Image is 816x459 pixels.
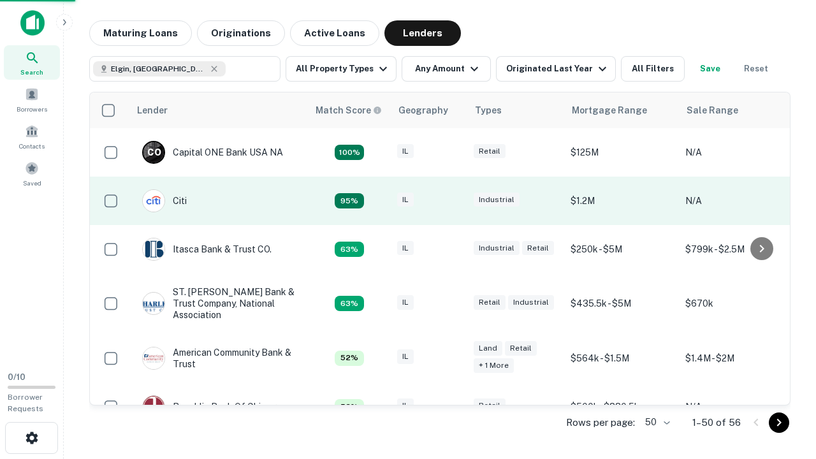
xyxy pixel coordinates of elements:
[143,396,164,418] img: picture
[19,141,45,151] span: Contacts
[143,238,164,260] img: picture
[142,238,272,261] div: Itasca Bank & Trust CO.
[197,20,285,46] button: Originations
[20,67,43,77] span: Search
[475,103,502,118] div: Types
[335,399,364,414] div: Capitalize uses an advanced AI algorithm to match your search with the best lender. The match sco...
[142,286,295,321] div: ST. [PERSON_NAME] Bank & Trust Company, National Association
[397,295,414,310] div: IL
[17,104,47,114] span: Borrowers
[474,398,506,413] div: Retail
[129,92,308,128] th: Lender
[474,341,502,356] div: Land
[564,92,679,128] th: Mortgage Range
[143,190,164,212] img: picture
[474,241,520,256] div: Industrial
[564,334,679,382] td: $564k - $1.5M
[679,273,794,334] td: $670k
[752,357,816,418] iframe: Chat Widget
[4,156,60,191] a: Saved
[505,341,537,356] div: Retail
[679,92,794,128] th: Sale Range
[564,273,679,334] td: $435.5k - $5M
[474,193,520,207] div: Industrial
[111,63,207,75] span: Elgin, [GEOGRAPHIC_DATA], [GEOGRAPHIC_DATA]
[679,177,794,225] td: N/A
[316,103,379,117] h6: Match Score
[137,103,168,118] div: Lender
[4,82,60,117] a: Borrowers
[143,293,164,314] img: picture
[290,20,379,46] button: Active Loans
[496,56,616,82] button: Originated Last Year
[397,193,414,207] div: IL
[142,189,187,212] div: Citi
[335,296,364,311] div: Capitalize uses an advanced AI algorithm to match your search with the best lender. The match sco...
[564,128,679,177] td: $125M
[398,103,448,118] div: Geography
[143,347,164,369] img: picture
[564,382,679,431] td: $500k - $880.5k
[142,141,283,164] div: Capital ONE Bank USA NA
[4,119,60,154] a: Contacts
[522,241,554,256] div: Retail
[397,241,414,256] div: IL
[335,193,364,208] div: Capitalize uses an advanced AI algorithm to match your search with the best lender. The match sco...
[572,103,647,118] div: Mortgage Range
[508,295,554,310] div: Industrial
[564,225,679,273] td: $250k - $5M
[8,393,43,413] span: Borrower Requests
[4,45,60,80] a: Search
[640,413,672,432] div: 50
[474,358,514,373] div: + 1 more
[335,145,364,160] div: Capitalize uses an advanced AI algorithm to match your search with the best lender. The match sco...
[391,92,467,128] th: Geography
[397,398,414,413] div: IL
[679,382,794,431] td: N/A
[335,242,364,257] div: Capitalize uses an advanced AI algorithm to match your search with the best lender. The match sco...
[147,146,161,159] p: C O
[335,351,364,366] div: Capitalize uses an advanced AI algorithm to match your search with the best lender. The match sco...
[397,349,414,364] div: IL
[402,56,491,82] button: Any Amount
[397,144,414,159] div: IL
[142,395,282,418] div: Republic Bank Of Chicago
[679,334,794,382] td: $1.4M - $2M
[474,295,506,310] div: Retail
[690,56,731,82] button: Save your search to get updates of matches that match your search criteria.
[474,144,506,159] div: Retail
[687,103,738,118] div: Sale Range
[564,177,679,225] td: $1.2M
[20,10,45,36] img: capitalize-icon.png
[769,412,789,433] button: Go to next page
[308,92,391,128] th: Capitalize uses an advanced AI algorithm to match your search with the best lender. The match sco...
[692,415,741,430] p: 1–50 of 56
[566,415,635,430] p: Rows per page:
[89,20,192,46] button: Maturing Loans
[467,92,564,128] th: Types
[8,372,25,382] span: 0 / 10
[621,56,685,82] button: All Filters
[286,56,397,82] button: All Property Types
[736,56,776,82] button: Reset
[384,20,461,46] button: Lenders
[23,178,41,188] span: Saved
[679,225,794,273] td: $799k - $2.5M
[316,103,382,117] div: Capitalize uses an advanced AI algorithm to match your search with the best lender. The match sco...
[679,128,794,177] td: N/A
[142,347,295,370] div: American Community Bank & Trust
[506,61,610,76] div: Originated Last Year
